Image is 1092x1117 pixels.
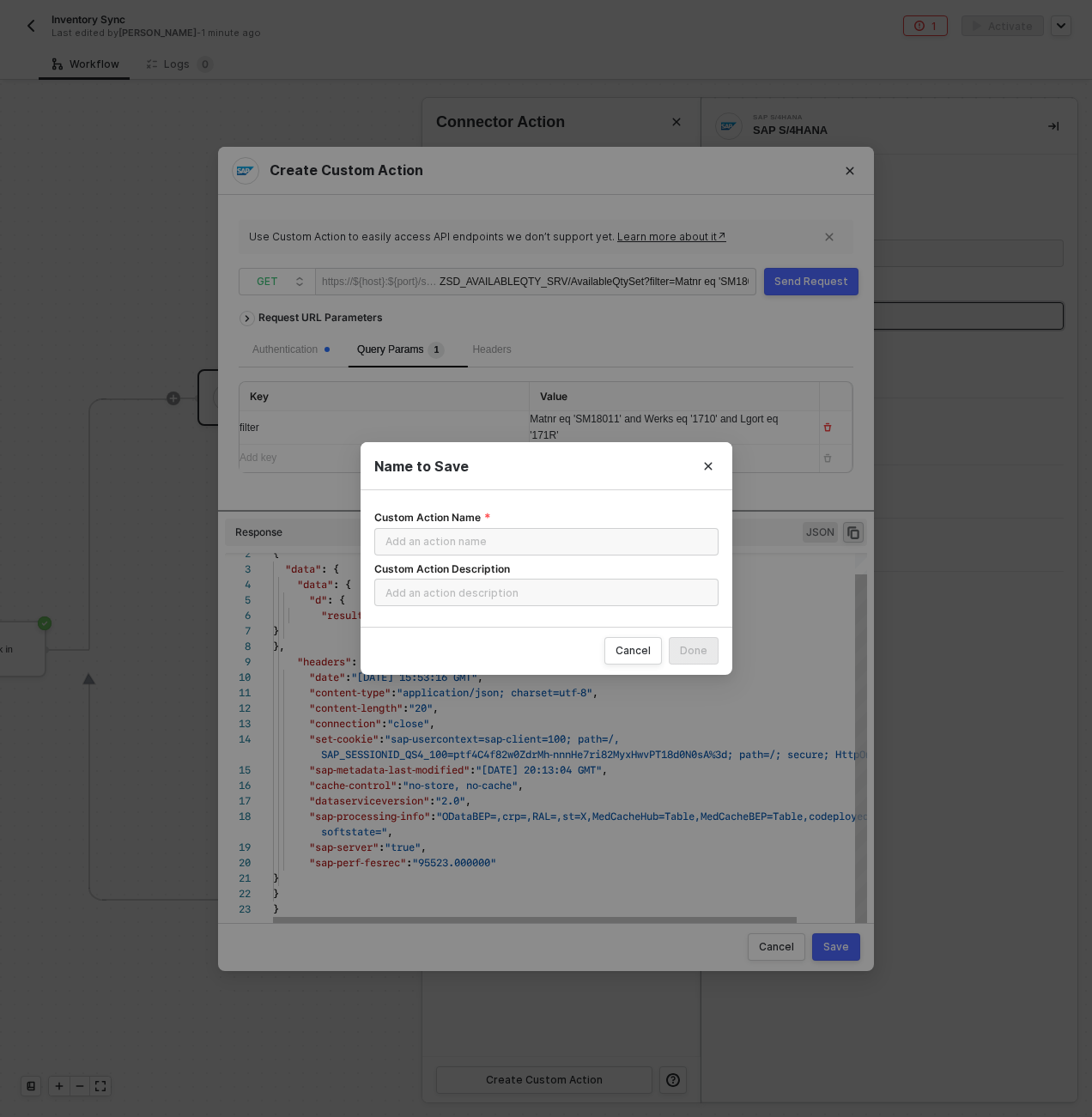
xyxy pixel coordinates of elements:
[409,700,433,716] span: "20"
[684,442,732,490] button: Close
[465,792,471,809] span: ,
[225,732,251,747] div: 14
[225,685,251,701] div: 11
[374,579,719,606] input: Custom Action Description
[435,792,465,809] span: "2.0"
[824,232,834,242] span: icon-close
[322,269,440,294] div: https://${host}:${port}/sap/opu/odata/sap/
[225,562,251,577] div: 3
[430,808,436,824] span: :
[403,777,518,793] span: "no-store, no-cache"
[379,839,385,855] span: :
[592,684,598,701] span: ,
[309,792,429,809] span: "dataserviceversion"
[273,622,279,639] span: }
[309,839,379,855] span: "sap-server"
[472,343,511,355] span: Headers
[764,268,858,295] button: Send Request
[374,511,491,525] label: Custom Action Name
[235,525,282,539] div: Response
[616,644,651,658] div: Cancel
[433,700,439,716] span: ,
[381,715,387,732] span: :
[530,382,820,412] th: Value
[309,669,345,685] span: "date"
[387,715,429,732] span: "close"
[309,684,391,701] span: "content-type"
[321,561,339,577] span: : {
[273,901,279,917] span: }
[518,777,524,793] span: ,
[225,608,251,623] div: 6
[357,343,445,355] span: Query Params
[476,762,602,778] span: "[DATE] 20:13:04 GMT"
[421,839,427,855] span: ,
[240,316,254,323] span: icon-arrow-right
[225,716,251,732] div: 13
[429,792,435,809] span: :
[385,839,421,855] span: "true"
[309,715,381,732] span: "connection"
[225,840,251,855] div: 19
[321,607,375,623] span: "results"
[321,823,387,840] span: softstate="
[225,577,251,592] div: 4
[759,940,794,954] div: Cancel
[412,854,496,871] span: "95523.000000"
[309,731,379,747] span: "set-cookie"
[604,637,662,665] button: Cancel
[225,809,251,824] div: 18
[225,762,251,778] div: 15
[249,230,816,244] div: Use Custom Action to easily access API endpoints we don’t support yet.
[748,933,805,961] button: Cancel
[309,777,397,793] span: "cache-control"
[237,162,254,179] img: integration-icon
[225,855,251,871] div: 20
[240,382,530,412] th: Key
[297,576,333,592] span: "data"
[225,654,251,670] div: 9
[250,302,391,333] div: Request URL Parameters
[429,715,435,732] span: ,
[257,269,305,294] span: GET
[826,147,874,195] button: Close
[225,623,251,639] div: 7
[225,793,251,809] div: 17
[321,746,619,762] span: SAP_SESSIONID_QS4_100=ptf4C4f82w0ZdrMh-nnnHe7ri82M
[846,525,861,540] span: icon-copy-paste
[225,871,251,886] div: 21
[273,638,285,654] span: },
[225,670,251,685] div: 10
[297,653,351,670] span: "headers"
[240,422,259,434] span: filter
[397,777,403,793] span: :
[309,592,327,608] span: "d"
[309,762,470,778] span: "sap-metadata-last-modified"
[669,637,719,665] button: Done
[812,933,860,961] button: Save
[385,731,620,747] span: "sap-usercontext=sap-client=100; path=/,
[225,901,251,917] div: 23
[644,276,955,288] span: ?filter=Matnr eq 'SM18011' and Werks eq '1710' and Lgort eq '171R'
[619,746,889,762] span: yxHwvPT18d0N0sA%3d; path=/; secure; HttpOnly"
[273,885,279,901] span: }
[434,345,440,355] span: 1
[232,157,860,185] div: Create Custom Action
[252,342,330,358] div: Authentication
[617,230,726,243] a: Learn more about it↗
[823,940,849,954] div: Save
[436,808,737,824] span: "ODataBEP=,crp=,RAL=,st=X,MedCacheHub=Table,MedCac
[225,592,251,608] div: 5
[737,808,887,824] span: heBEP=Table,codeployed=X,
[406,854,412,871] span: :
[345,669,351,685] span: :
[225,886,251,901] div: 22
[225,701,251,716] div: 12
[327,592,345,608] span: : {
[440,269,749,296] div: ZSD_AVAILABLEQTY_SRV/AvailableQtySet
[379,731,385,747] span: :
[225,639,251,654] div: 8
[602,762,608,778] span: ,
[374,562,521,576] label: Custom Action Description
[374,528,719,555] input: Custom Action Name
